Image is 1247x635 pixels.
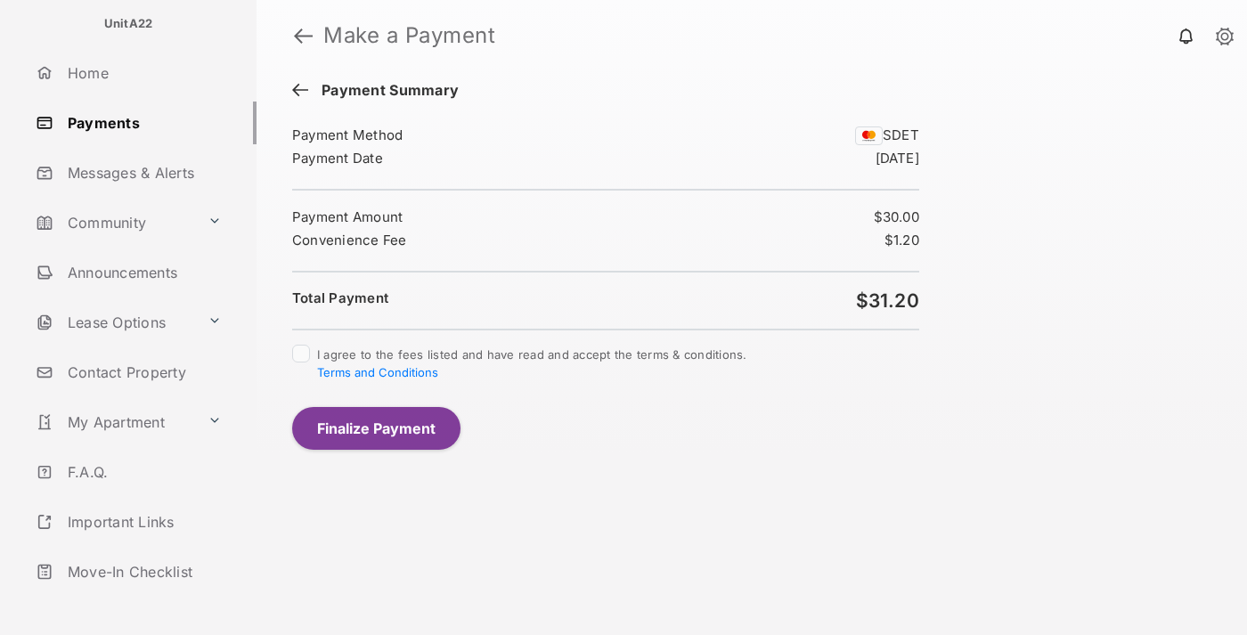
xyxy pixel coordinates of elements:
a: Announcements [29,251,257,294]
a: Lease Options [29,301,200,344]
a: Contact Property [29,351,257,394]
strong: Make a Payment [323,25,495,46]
a: Messages & Alerts [29,151,257,194]
a: Important Links [29,501,229,543]
a: Payments [29,102,257,144]
a: My Apartment [29,401,200,444]
a: Home [29,52,257,94]
span: Payment Summary [313,82,459,102]
p: UnitA22 [104,15,153,33]
button: I agree to the fees listed and have read and accept the terms & conditions. [317,365,438,379]
span: I agree to the fees listed and have read and accept the terms & conditions. [317,347,747,379]
a: F.A.Q. [29,451,257,493]
button: Finalize Payment [292,407,460,450]
a: Move-In Checklist [29,550,257,593]
a: Community [29,201,200,244]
